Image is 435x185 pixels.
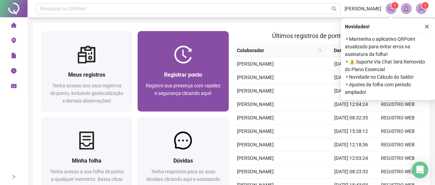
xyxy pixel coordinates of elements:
[328,165,374,178] td: [DATE] 08:23:33
[374,165,421,178] td: REGISTRO WEB
[11,19,17,33] span: home
[374,125,421,138] td: REGISTRO WEB
[328,98,374,111] td: [DATE] 12:04:24
[237,88,274,94] span: [PERSON_NAME]
[11,80,17,94] span: schedule
[374,138,421,152] td: REGISTRO WEB
[138,31,228,111] a: Registrar pontoRegistre sua presença com rapidez e segurança clicando aqui!
[11,65,17,79] span: clock-circle
[374,98,421,111] td: REGISTRO WEB
[328,111,374,125] td: [DATE] 08:32:35
[237,75,274,80] span: [PERSON_NAME]
[328,47,362,54] span: Data/Hora
[11,35,17,48] span: environment
[416,3,426,14] img: 57563
[237,61,274,67] span: [PERSON_NAME]
[41,31,132,111] a: Meus registrosTenha acesso aos seus registros de ponto, incluindo geolocalização e demais observa...
[328,152,374,165] td: [DATE] 12:03:24
[237,101,274,107] span: [PERSON_NAME]
[345,5,381,12] span: [PERSON_NAME]
[68,71,105,78] span: Meus registros
[374,152,421,165] td: REGISTRO WEB
[328,125,374,138] td: [DATE] 15:38:12
[318,48,322,52] span: search
[325,44,370,57] th: Data/Hora
[374,111,421,125] td: REGISTRO WEB
[345,58,431,73] span: ⚬ ⚠️ Suporte Via Chat Será Removido do Plano Essencial
[391,2,398,9] sup: 1
[328,138,374,152] td: [DATE] 12:18:36
[272,32,383,39] span: Últimos registros de ponto sincronizados
[72,157,101,164] span: Minha folha
[237,155,274,161] span: [PERSON_NAME]
[237,47,316,54] span: Colaborador
[237,142,274,147] span: [PERSON_NAME]
[328,57,374,71] td: [DATE] 08:25:56
[328,71,374,84] td: [DATE] 15:52:10
[345,35,431,58] span: ⚬ Mantenha o aplicativo QRPoint atualizado para evitar erros na assinatura da folha!
[237,128,274,134] span: [PERSON_NAME]
[388,6,394,12] span: notification
[11,174,16,179] span: right
[50,83,123,104] span: Tenha acesso aos seus registros de ponto, incluindo geolocalização e demais observações!
[422,2,428,9] sup: Atualize o seu contato no menu Meus Dados
[11,50,17,64] span: file
[424,3,426,8] span: 1
[237,115,274,120] span: [PERSON_NAME]
[345,73,431,81] span: ⚬ Novidade no Cálculo do Saldo!
[146,83,220,96] span: Registre sua presença com rapidez e segurança clicando aqui!
[394,3,396,8] span: 1
[164,71,202,78] span: Registrar ponto
[345,81,431,96] span: ⚬ Ajustes da folha com período ampliado!
[237,169,274,174] span: [PERSON_NAME]
[424,24,429,29] span: close
[173,157,193,164] span: Dúvidas
[317,45,324,56] span: search
[345,23,370,30] span: Novidades !
[331,6,337,11] span: search
[412,162,428,178] div: Open Intercom Messenger
[328,84,374,98] td: [DATE] 12:17:37
[403,6,409,12] span: bell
